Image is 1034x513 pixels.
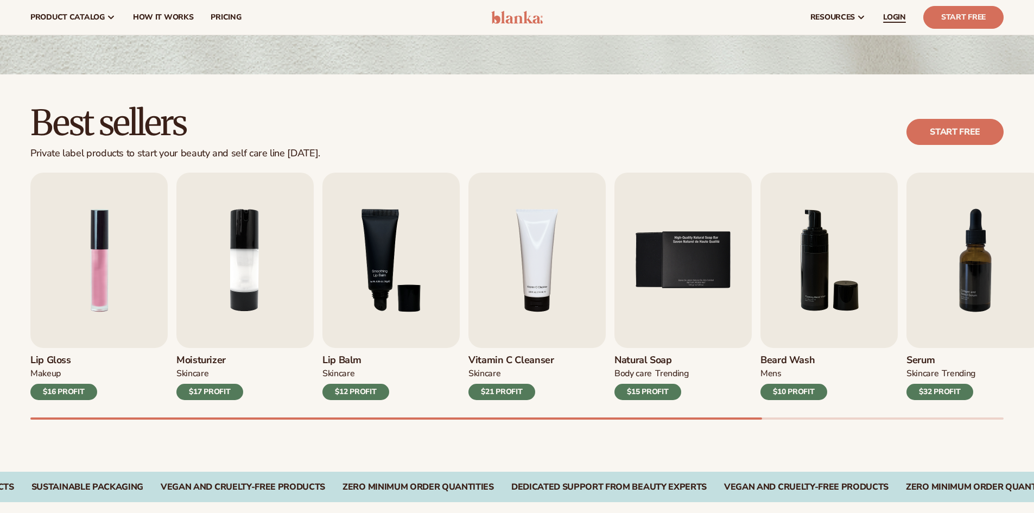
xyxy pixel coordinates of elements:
h3: Serum [906,354,975,366]
span: pricing [211,13,241,22]
div: $32 PROFIT [906,384,973,400]
a: 4 / 9 [468,173,606,400]
a: Start free [906,119,1004,145]
h3: Natural Soap [614,354,689,366]
a: 1 / 9 [30,173,168,400]
div: ZERO MINIMUM ORDER QUANTITIES [342,482,494,492]
div: Private label products to start your beauty and self care line [DATE]. [30,148,320,160]
a: 6 / 9 [760,173,898,400]
div: $15 PROFIT [614,384,681,400]
div: $12 PROFIT [322,384,389,400]
div: $16 PROFIT [30,384,97,400]
a: 5 / 9 [614,173,752,400]
div: Vegan and Cruelty-Free Products [724,482,889,492]
h3: Beard Wash [760,354,827,366]
h3: Vitamin C Cleanser [468,354,554,366]
h3: Lip Balm [322,354,389,366]
div: DEDICATED SUPPORT FROM BEAUTY EXPERTS [511,482,707,492]
div: SUSTAINABLE PACKAGING [31,482,143,492]
a: 2 / 9 [176,173,314,400]
div: MAKEUP [30,368,61,379]
div: VEGAN AND CRUELTY-FREE PRODUCTS [161,482,325,492]
span: product catalog [30,13,105,22]
span: resources [810,13,855,22]
div: SKINCARE [322,368,354,379]
div: $17 PROFIT [176,384,243,400]
h2: Best sellers [30,105,320,141]
div: BODY Care [614,368,652,379]
div: $10 PROFIT [760,384,827,400]
div: SKINCARE [906,368,938,379]
h3: Lip Gloss [30,354,97,366]
div: $21 PROFIT [468,384,535,400]
span: LOGIN [883,13,906,22]
a: Start Free [923,6,1004,29]
img: logo [491,11,543,24]
div: mens [760,368,782,379]
a: 3 / 9 [322,173,460,400]
div: SKINCARE [176,368,208,379]
span: How It Works [133,13,194,22]
div: TRENDING [942,368,975,379]
div: Skincare [468,368,500,379]
div: TRENDING [655,368,688,379]
h3: Moisturizer [176,354,243,366]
